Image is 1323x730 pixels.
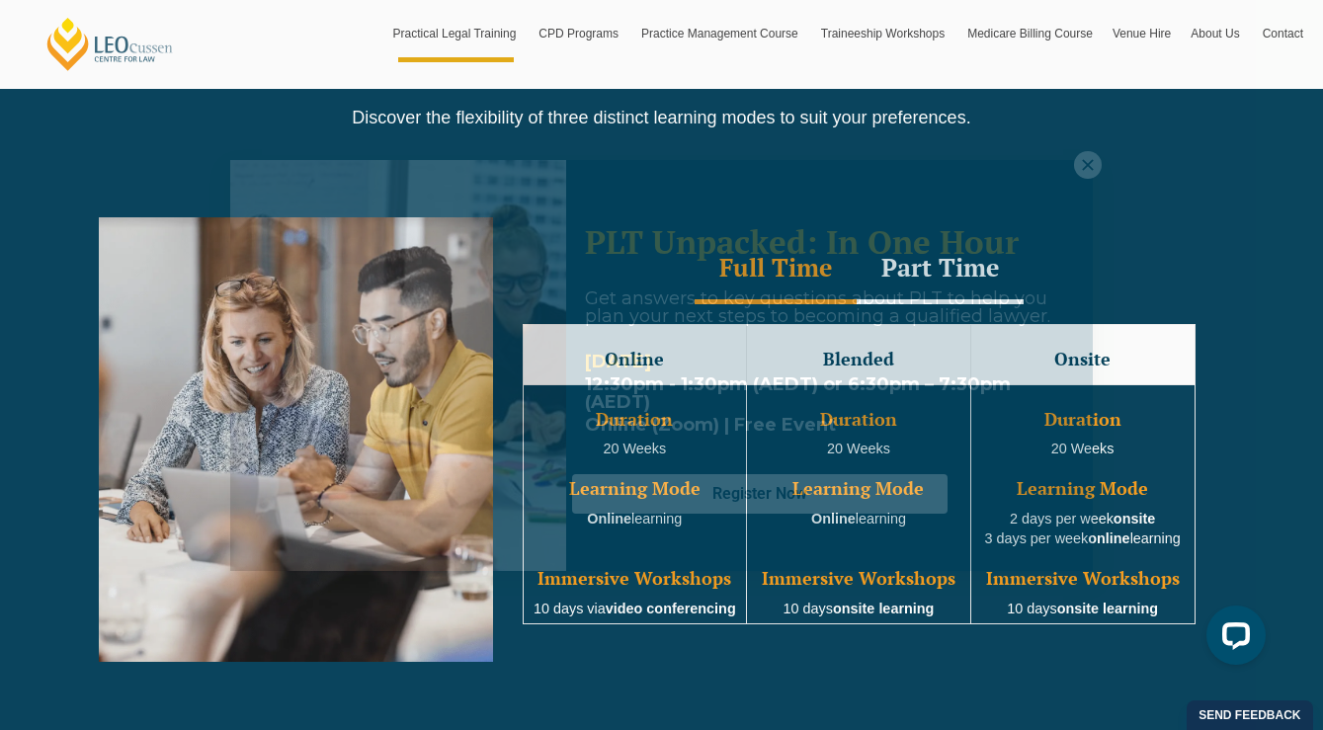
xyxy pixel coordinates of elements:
[572,474,948,514] button: Register Now
[585,351,651,372] strong: [DATE]
[585,220,1019,263] span: PLT Unpacked: In One Hour
[585,373,1011,413] strong: 12:30pm - 1:30pm (AEDT) or 6:30pm – 7:30pm (AEDT)
[230,160,566,571] img: Woman in yellow blouse holding folders looking to the right and smiling
[1074,151,1102,179] button: Close
[585,414,836,436] span: Online (Zoom) | Free Event
[585,287,1050,327] span: Get answers to key questions about PLT to help you plan your next steps to becoming a qualified l...
[1191,598,1274,681] iframe: LiveChat chat widget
